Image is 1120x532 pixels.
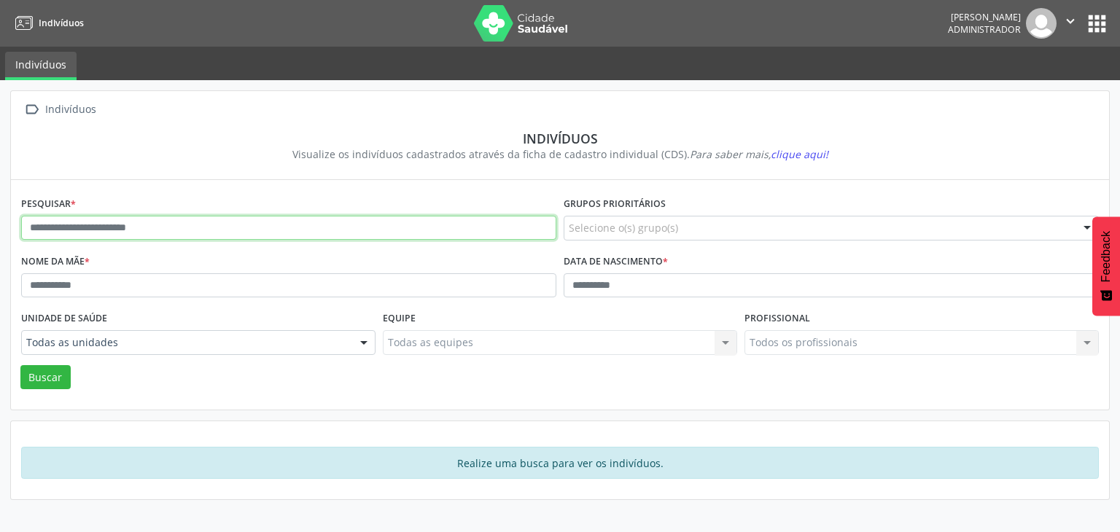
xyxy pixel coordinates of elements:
[42,99,98,120] div: Indivíduos
[1100,231,1113,282] span: Feedback
[948,11,1021,23] div: [PERSON_NAME]
[39,17,84,29] span: Indivíduos
[26,335,346,350] span: Todas as unidades
[21,99,42,120] i: 
[1026,8,1057,39] img: img
[564,251,668,273] label: Data de nascimento
[1057,8,1084,39] button: 
[690,147,828,161] i: Para saber mais,
[744,308,810,330] label: Profissional
[383,308,416,330] label: Equipe
[21,251,90,273] label: Nome da mãe
[1084,11,1110,36] button: apps
[5,52,77,80] a: Indivíduos
[771,147,828,161] span: clique aqui!
[569,220,678,235] span: Selecione o(s) grupo(s)
[564,193,666,216] label: Grupos prioritários
[21,447,1099,479] div: Realize uma busca para ver os indivíduos.
[21,193,76,216] label: Pesquisar
[20,365,71,390] button: Buscar
[21,308,107,330] label: Unidade de saúde
[1062,13,1078,29] i: 
[10,11,84,35] a: Indivíduos
[948,23,1021,36] span: Administrador
[31,130,1089,146] div: Indivíduos
[21,99,98,120] a:  Indivíduos
[1092,216,1120,316] button: Feedback - Mostrar pesquisa
[31,146,1089,162] div: Visualize os indivíduos cadastrados através da ficha de cadastro individual (CDS).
